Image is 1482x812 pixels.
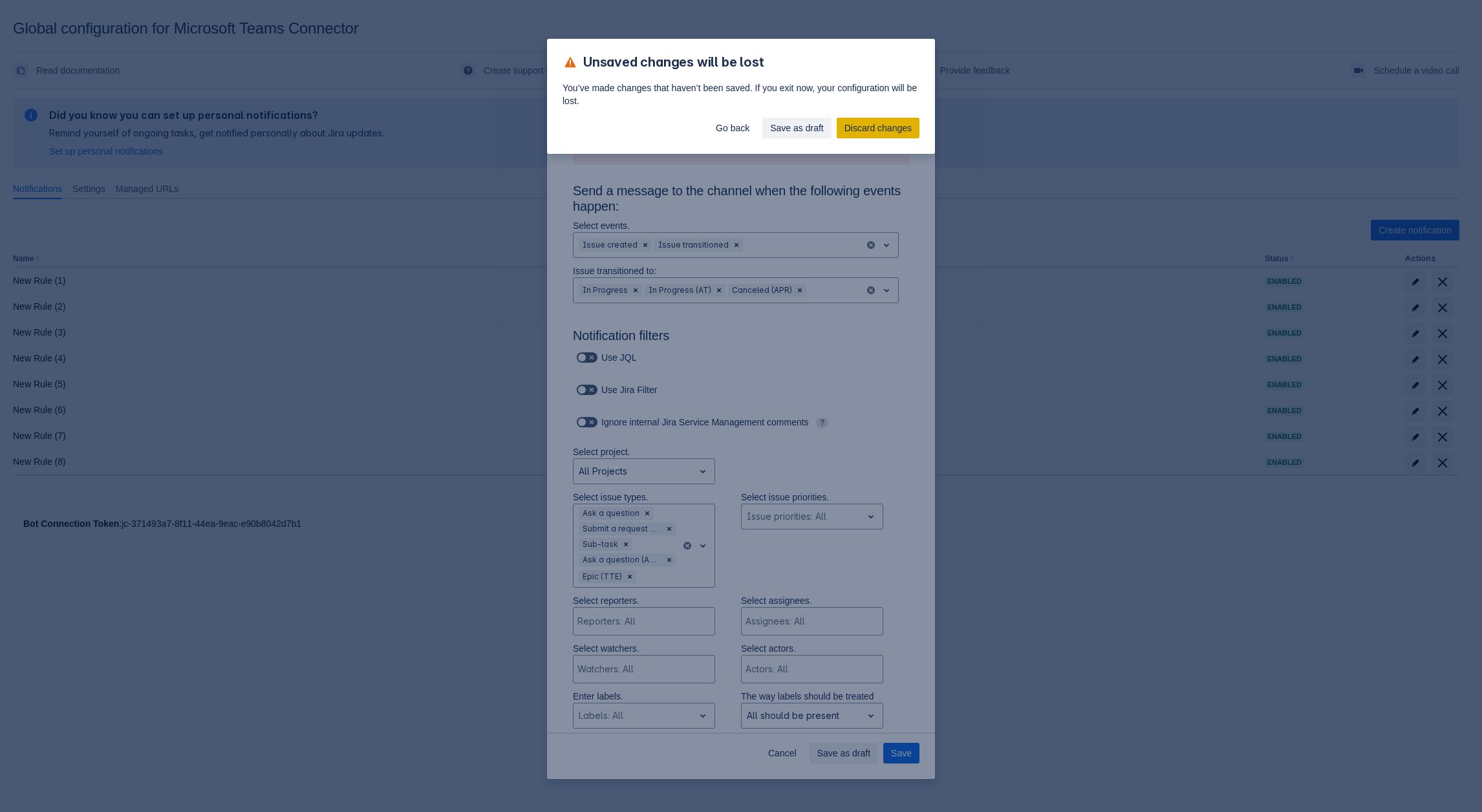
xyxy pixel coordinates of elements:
[547,80,935,109] div: You’ve made changes that haven’t been saved. If you exit now, your configuration will be lost.
[770,118,824,138] span: Save as draft
[583,54,764,71] span: Unsaved changes will be lost
[563,54,578,70] span: warning
[708,118,757,138] button: Go back
[837,118,919,138] button: Discard changes
[844,118,912,138] span: Discard changes
[716,118,749,138] span: Go back
[762,118,832,138] button: Save as draft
